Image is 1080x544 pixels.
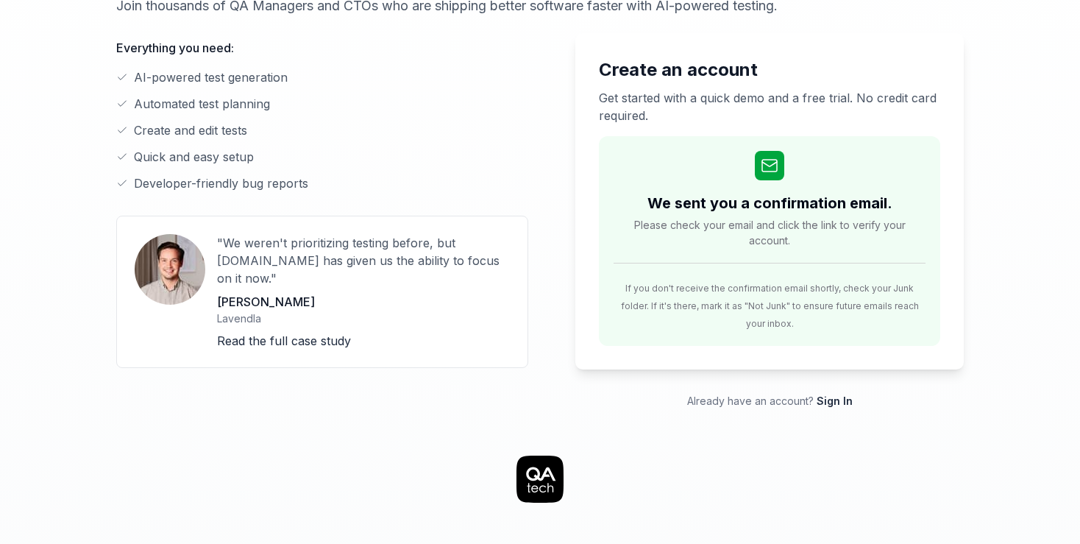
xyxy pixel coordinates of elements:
[621,283,919,329] span: If you don't receive the confirmation email shortly, check your Junk folder. If it's there, mark ...
[575,393,964,409] p: Already have an account?
[116,39,528,57] p: Everything you need:
[217,311,510,326] p: Lavendla
[116,95,528,113] li: Automated test planning
[599,57,940,83] h2: Create an account
[647,192,892,214] h2: We sent you a confirmation email.
[116,148,528,166] li: Quick and easy setup
[116,68,528,86] li: AI-powered test generation
[599,89,940,124] p: Get started with a quick demo and a free trial. No credit card required.
[817,395,853,407] a: Sign In
[116,174,528,192] li: Developer-friendly bug reports
[614,217,926,248] span: Please check your email and click the link to verify your account.
[135,234,205,305] img: User avatar
[116,121,528,139] li: Create and edit tests
[217,333,351,348] a: Read the full case study
[217,293,510,311] p: [PERSON_NAME]
[217,234,510,287] p: "We weren't prioritizing testing before, but [DOMAIN_NAME] has given us the ability to focus on i...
